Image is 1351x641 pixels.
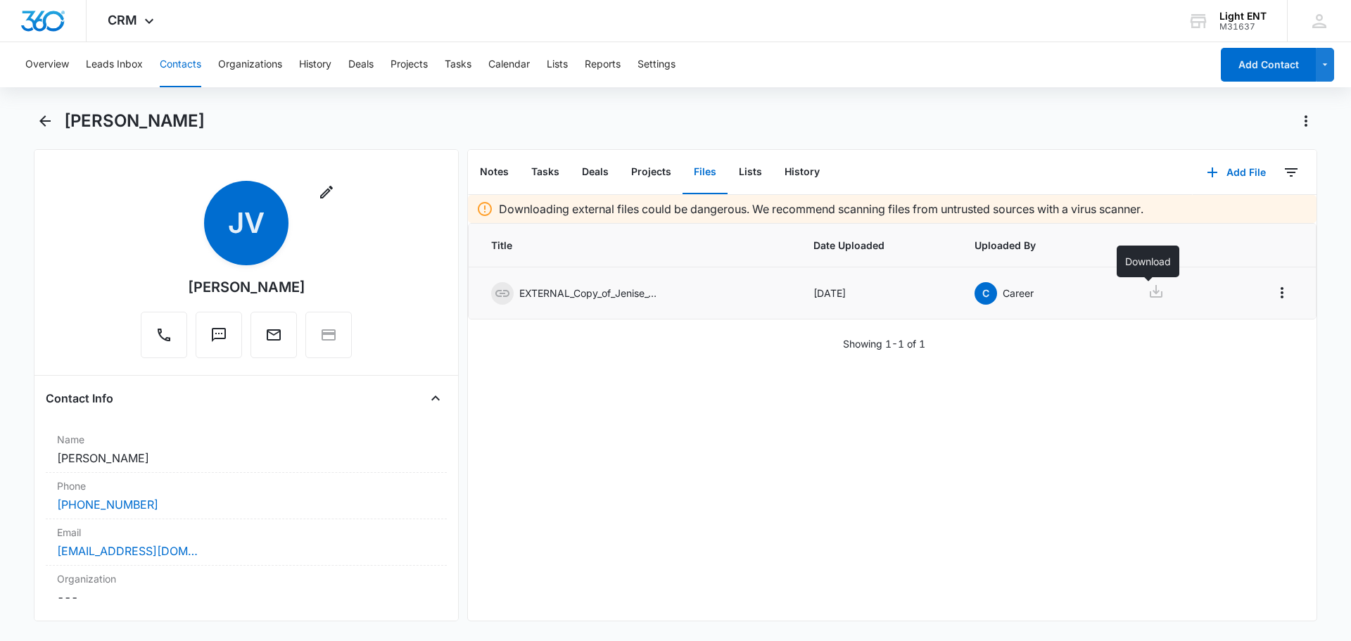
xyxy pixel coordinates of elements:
[57,589,436,606] dd: ---
[348,42,374,87] button: Deals
[585,42,621,87] button: Reports
[46,426,447,473] div: Name[PERSON_NAME]
[188,277,305,298] div: [PERSON_NAME]
[469,151,520,194] button: Notes
[57,542,198,559] a: [EMAIL_ADDRESS][DOMAIN_NAME]
[1219,11,1267,22] div: account name
[57,450,436,467] dd: [PERSON_NAME]
[57,571,436,586] label: Organization
[57,496,158,513] a: [PHONE_NUMBER]
[196,334,242,345] a: Text
[86,42,143,87] button: Leads Inbox
[250,312,297,358] button: Email
[160,42,201,87] button: Contacts
[57,525,436,540] label: Email
[547,42,568,87] button: Lists
[1295,110,1317,132] button: Actions
[64,110,205,132] h1: [PERSON_NAME]
[299,42,331,87] button: History
[46,390,113,407] h4: Contact Info
[728,151,773,194] button: Lists
[683,151,728,194] button: Files
[975,238,1092,253] span: Uploaded By
[391,42,428,87] button: Projects
[813,238,941,253] span: Date Uploaded
[108,13,137,27] span: CRM
[57,617,436,632] label: Address
[141,312,187,358] button: Call
[141,334,187,345] a: Call
[520,151,571,194] button: Tasks
[491,238,780,253] span: Title
[57,478,436,493] label: Phone
[1117,246,1179,277] div: Download
[34,110,56,132] button: Back
[843,336,925,351] p: Showing 1-1 of 1
[1003,286,1034,300] p: Career
[571,151,620,194] button: Deals
[1221,48,1316,82] button: Add Contact
[638,42,675,87] button: Settings
[1280,161,1302,184] button: Filters
[196,312,242,358] button: Text
[25,42,69,87] button: Overview
[218,42,282,87] button: Organizations
[1219,22,1267,32] div: account id
[46,566,447,611] div: Organization---
[773,151,831,194] button: History
[445,42,471,87] button: Tasks
[797,267,958,319] td: [DATE]
[488,42,530,87] button: Calendar
[46,473,447,519] div: Phone[PHONE_NUMBER]
[1193,156,1280,189] button: Add File
[46,519,447,566] div: Email[EMAIL_ADDRESS][DOMAIN_NAME]
[424,387,447,410] button: Close
[1271,281,1293,304] button: Overflow Menu
[57,432,436,447] label: Name
[250,334,297,345] a: Email
[620,151,683,194] button: Projects
[975,282,997,305] span: C
[204,181,288,265] span: JV
[519,286,660,300] p: EXTERNAL_Copy_of_Jenise_Valmir_|_CRCST_–_Sterile_Processing_Technician_(Updated_resume_)-.pdf
[499,201,1143,217] p: Downloading external files could be dangerous. We recommend scanning files from untrusted sources...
